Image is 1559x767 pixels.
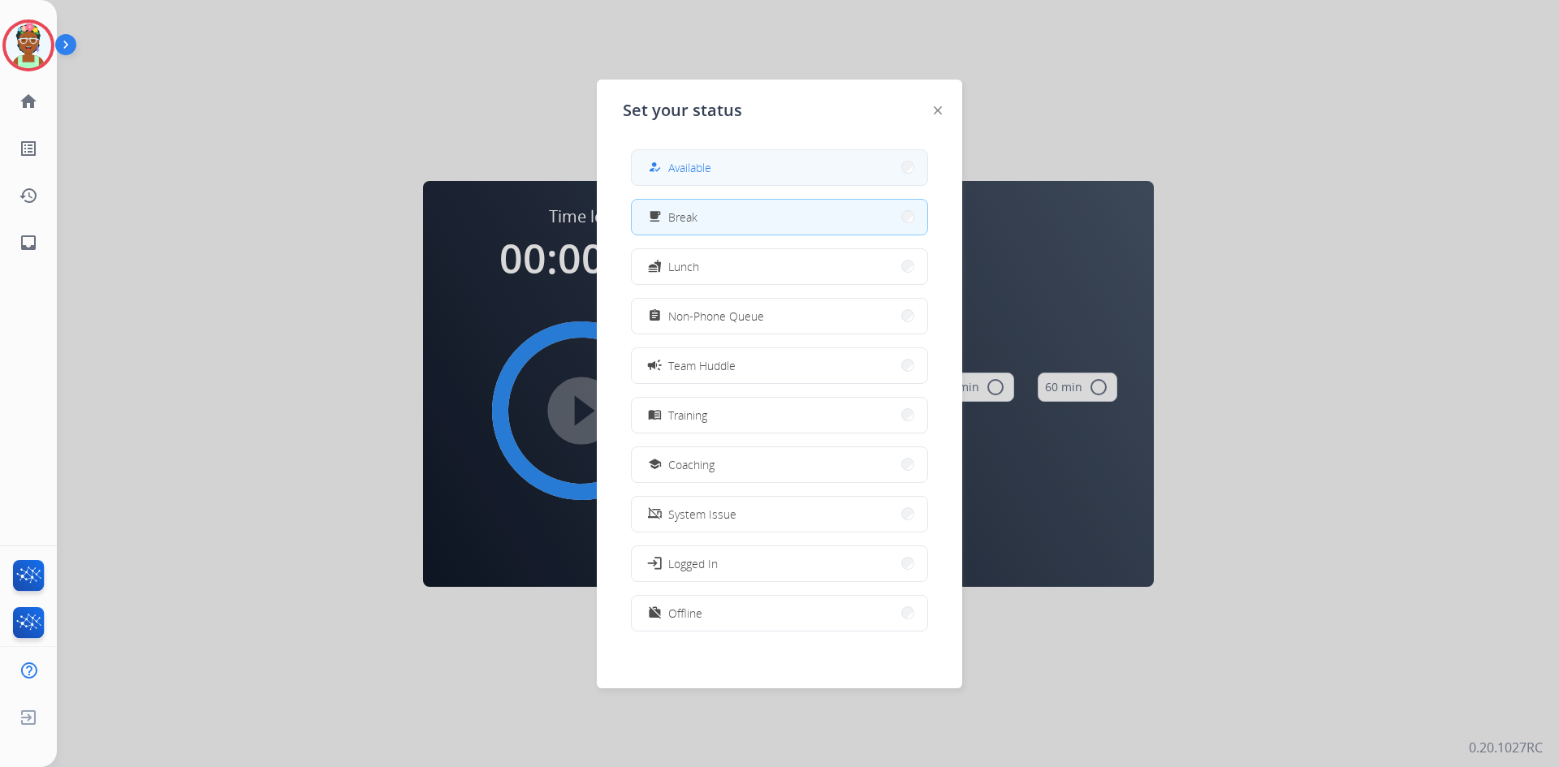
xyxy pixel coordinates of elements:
mat-icon: login [646,555,663,571]
button: Logged In [632,546,927,581]
span: Lunch [668,258,699,275]
span: Available [668,159,711,176]
img: close-button [934,106,942,114]
button: Non-Phone Queue [632,299,927,334]
button: Offline [632,596,927,631]
mat-icon: school [648,458,662,472]
mat-icon: inbox [19,233,38,252]
button: Break [632,200,927,235]
button: Available [632,150,927,185]
span: Set your status [623,99,742,122]
button: Team Huddle [632,348,927,383]
mat-icon: list_alt [19,139,38,158]
span: System Issue [668,506,736,523]
mat-icon: work_off [648,606,662,620]
mat-icon: free_breakfast [648,210,662,224]
mat-icon: history [19,186,38,205]
button: Training [632,398,927,433]
p: 0.20.1027RC [1469,738,1543,757]
span: Offline [668,605,702,622]
mat-icon: fastfood [648,260,662,274]
span: Coaching [668,456,715,473]
mat-icon: phonelink_off [648,507,662,521]
span: Break [668,209,697,226]
span: Training [668,407,707,424]
mat-icon: menu_book [648,408,662,422]
span: Logged In [668,555,718,572]
span: Team Huddle [668,357,736,374]
mat-icon: home [19,92,38,111]
mat-icon: how_to_reg [648,161,662,175]
mat-icon: assignment [648,309,662,323]
img: avatar [6,23,51,68]
button: System Issue [632,497,927,532]
span: Non-Phone Queue [668,308,764,325]
button: Coaching [632,447,927,482]
button: Lunch [632,249,927,284]
mat-icon: campaign [646,357,663,373]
